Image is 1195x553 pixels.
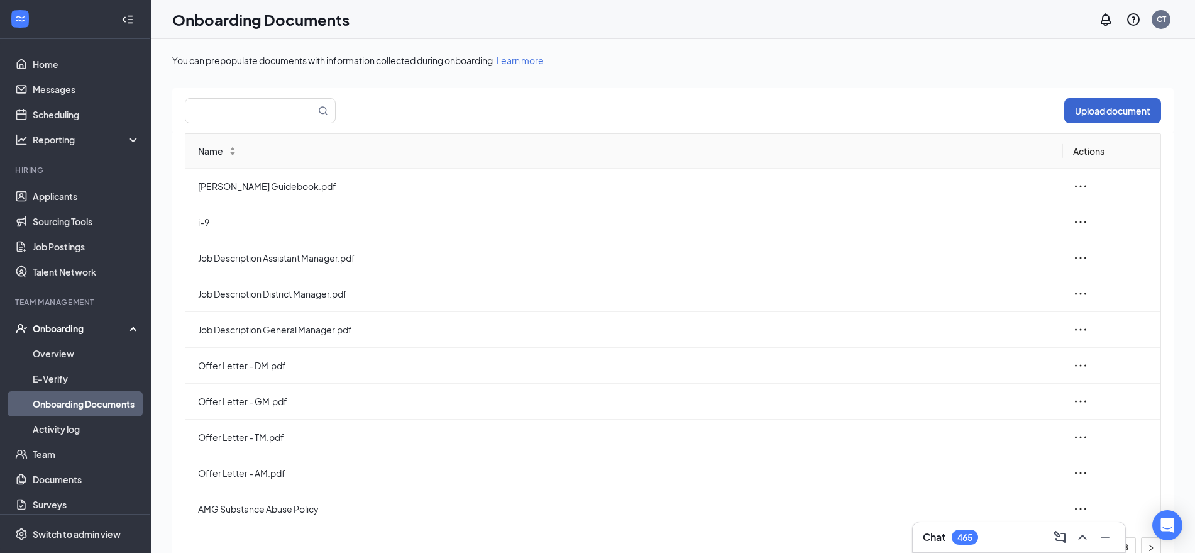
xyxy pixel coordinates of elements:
a: Messages [33,77,140,102]
span: ellipsis [1073,501,1088,517]
span: [PERSON_NAME] Guidebook.pdf [198,179,1053,193]
span: Job Description District Manager.pdf [198,287,1053,301]
span: ellipsis [1073,358,1088,373]
svg: Analysis [15,133,28,146]
a: Team [33,442,140,467]
a: Learn more [497,55,544,66]
a: Surveys [33,492,140,517]
div: You can prepopulate documents with information collected during onboarding. [172,54,1174,67]
a: Home [33,52,140,77]
svg: QuestionInfo [1126,12,1141,27]
a: Activity log [33,416,140,442]
svg: Minimize [1098,530,1113,545]
a: E-Verify [33,366,140,391]
span: Job Description General Manager.pdf [198,323,1053,337]
span: ↑ [228,147,237,151]
button: Minimize [1095,527,1115,547]
svg: MagnifyingGlass [318,106,328,116]
span: i-9 [198,215,1053,229]
span: Offer Letter - TM.pdf [198,430,1053,444]
svg: Notifications [1098,12,1113,27]
h1: Onboarding Documents [172,9,350,30]
span: Offer Letter - DM.pdf [198,359,1053,372]
div: Hiring [15,165,138,176]
span: ellipsis [1073,430,1088,445]
button: ChevronUp [1072,527,1093,547]
h3: Chat [923,530,945,544]
a: Job Postings [33,234,140,259]
div: Team Management [15,297,138,308]
a: Documents [33,467,140,492]
button: Upload document [1064,98,1161,123]
div: Switch to admin view [33,528,121,540]
div: Reporting [33,133,141,146]
a: Scheduling [33,102,140,127]
span: right [1147,544,1155,552]
svg: UserCheck [15,322,28,335]
span: AMG Substance Abuse Policy [198,502,1053,516]
div: CT [1157,14,1166,25]
svg: Settings [15,528,28,540]
span: Offer Letter - AM.pdf [198,466,1053,480]
svg: WorkstreamLogo [14,13,26,25]
span: ellipsis [1073,394,1088,409]
div: Open Intercom Messenger [1152,510,1182,540]
span: ellipsis [1073,286,1088,301]
span: Offer Letter - GM.pdf [198,394,1053,408]
span: ellipsis [1073,322,1088,337]
button: ComposeMessage [1050,527,1070,547]
svg: Collapse [121,13,134,26]
a: Talent Network [33,259,140,284]
span: ellipsis [1073,250,1088,265]
div: 465 [957,532,972,543]
svg: ComposeMessage [1052,530,1067,545]
span: ellipsis [1073,466,1088,481]
a: Onboarding Documents [33,391,140,416]
span: ellipsis [1073,179,1088,194]
a: Overview [33,341,140,366]
div: Onboarding [33,322,129,335]
a: Sourcing Tools [33,209,140,234]
th: Actions [1063,134,1160,169]
a: Applicants [33,184,140,209]
span: ↓ [228,151,237,155]
svg: ChevronUp [1075,530,1090,545]
span: Job Description Assistant Manager.pdf [198,251,1053,265]
span: ellipsis [1073,215,1088,230]
span: Name [198,144,223,158]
